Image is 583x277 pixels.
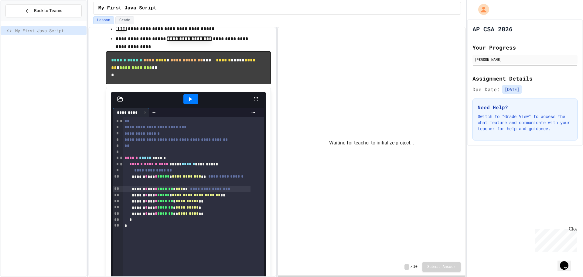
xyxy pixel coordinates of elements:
span: / [410,265,412,269]
iframe: chat widget [533,226,577,252]
button: Back to Teams [5,4,82,17]
div: Waiting for teacher to initialize project... [278,27,465,258]
h1: AP CSA 2026 [472,25,513,33]
span: Due Date: [472,86,500,93]
span: - [404,264,409,270]
div: [PERSON_NAME] [474,57,576,62]
h3: Need Help? [478,104,572,111]
button: Submit Answer [422,262,461,272]
p: Switch to "Grade View" to access the chat feature and communicate with your teacher for help and ... [478,113,572,132]
span: My First Java Script [15,27,84,34]
span: Back to Teams [34,8,62,14]
span: My First Java Script [98,5,157,12]
div: Chat with us now!Close [2,2,42,39]
span: [DATE] [502,85,522,94]
h2: Assignment Details [472,74,578,83]
span: Submit Answer [427,265,456,269]
span: 10 [413,265,418,269]
iframe: chat widget [557,253,577,271]
h2: Your Progress [472,43,578,52]
div: My Account [472,2,491,16]
button: Grade [115,16,134,24]
button: Lesson [93,16,114,24]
